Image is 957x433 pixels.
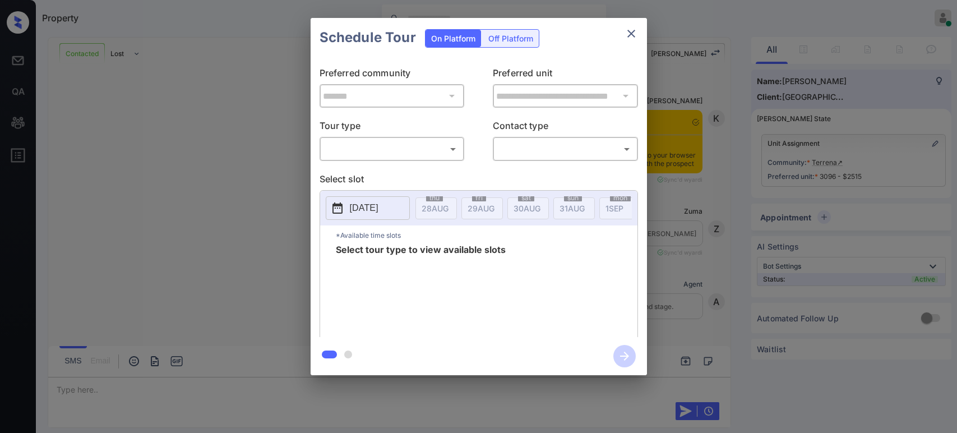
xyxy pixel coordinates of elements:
p: [DATE] [350,201,378,215]
div: Off Platform [483,30,539,47]
p: Select slot [320,172,638,190]
button: [DATE] [326,196,410,220]
div: On Platform [426,30,481,47]
span: Select tour type to view available slots [336,245,506,335]
button: close [620,22,642,45]
p: Tour type [320,119,465,137]
p: Contact type [493,119,638,137]
p: *Available time slots [336,225,637,245]
p: Preferred unit [493,66,638,84]
p: Preferred community [320,66,465,84]
h2: Schedule Tour [311,18,425,57]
